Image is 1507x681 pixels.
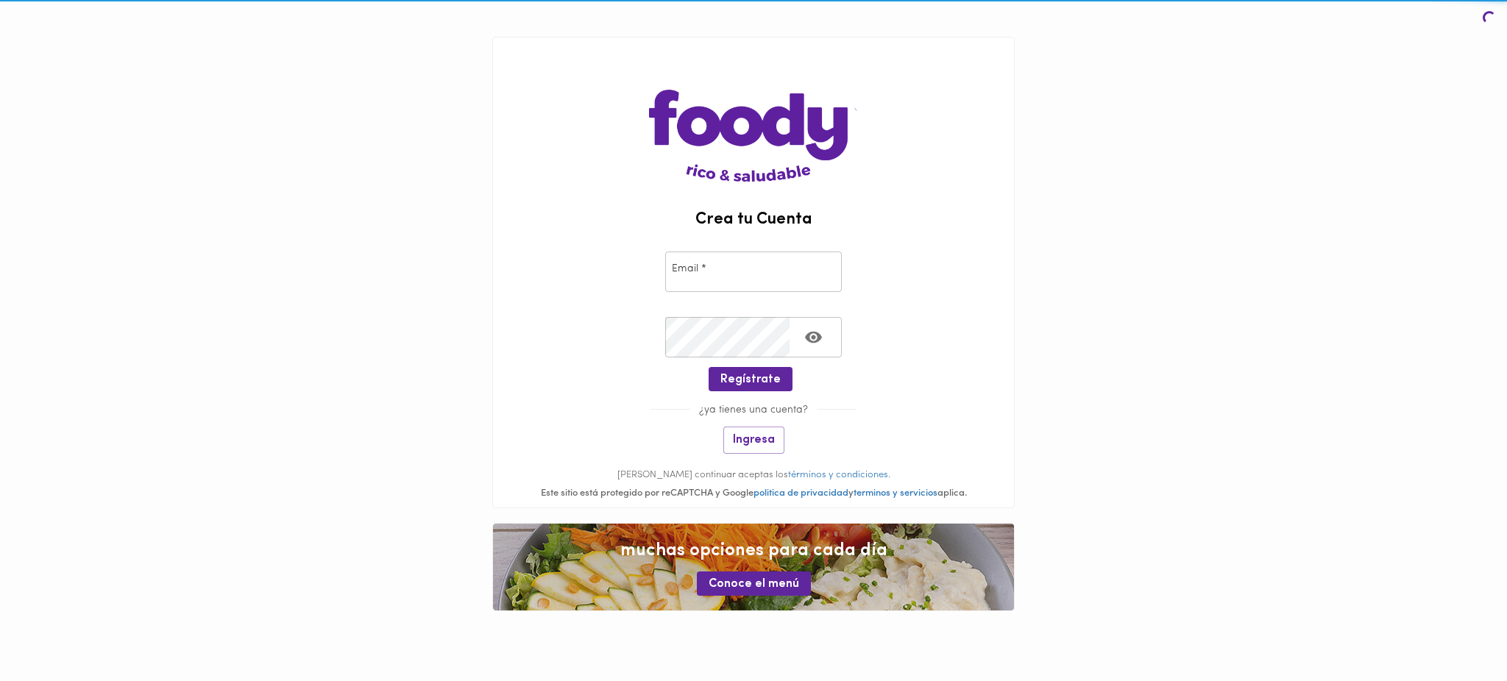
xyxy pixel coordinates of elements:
[649,38,857,182] img: logo-main-page.png
[697,571,811,596] button: Conoce el menú
[795,319,831,355] button: Toggle password visibility
[709,577,799,591] span: Conoce el menú
[723,427,784,454] button: Ingresa
[1422,596,1492,666] iframe: Messagebird Livechat Widget
[753,488,848,498] a: politica de privacidad
[665,252,842,292] input: pepitoperez@gmail.com
[854,488,937,498] a: terminos y servicios
[493,468,1014,482] p: [PERSON_NAME] continuar aceptas los .
[690,404,817,416] span: ¿ya tienes una cuenta?
[788,470,888,479] a: términos y condiciones
[493,211,1014,229] h2: Crea tu Cuenta
[720,373,781,387] span: Regístrate
[493,487,1014,501] div: Este sitio está protegido por reCAPTCHA y Google y aplica.
[733,433,775,447] span: Ingresa
[709,367,792,391] button: Regístrate
[508,538,999,563] span: muchas opciones para cada día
